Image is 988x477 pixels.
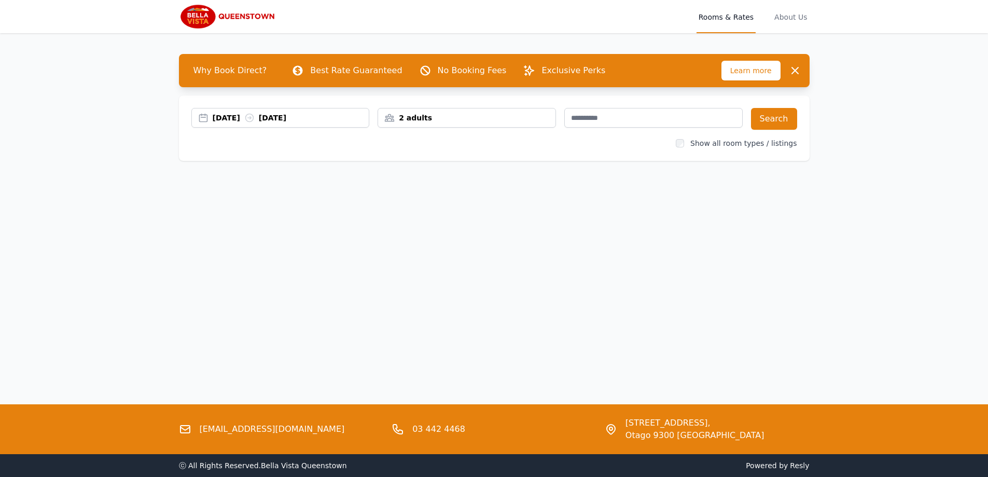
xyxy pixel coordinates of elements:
[721,61,781,80] span: Learn more
[751,108,797,130] button: Search
[179,461,347,470] span: ⓒ All Rights Reserved. Bella Vista Queenstown
[498,460,810,471] span: Powered by
[185,60,275,81] span: Why Book Direct?
[179,4,279,29] img: Bella Vista Queenstown
[412,423,465,435] a: 03 442 4468
[690,139,797,147] label: Show all room types / listings
[625,417,764,429] span: [STREET_ADDRESS],
[625,429,764,442] span: Otago 9300 [GEOGRAPHIC_DATA]
[378,113,555,123] div: 2 adults
[541,64,605,77] p: Exclusive Perks
[438,64,507,77] p: No Booking Fees
[310,64,402,77] p: Best Rate Guaranteed
[200,423,345,435] a: [EMAIL_ADDRESS][DOMAIN_NAME]
[790,461,809,470] a: Resly
[213,113,369,123] div: [DATE] [DATE]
